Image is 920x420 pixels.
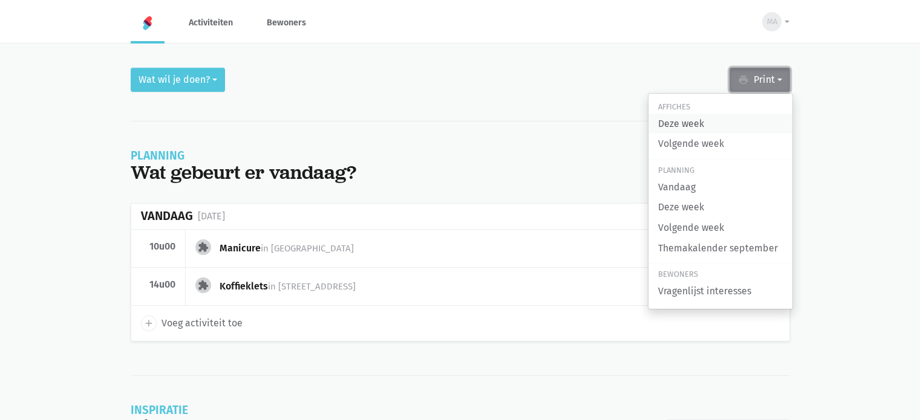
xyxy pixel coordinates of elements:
i: extension [198,242,209,253]
a: Themakalender september [648,238,792,259]
span: in [STREET_ADDRESS] [268,281,356,292]
i: add [143,318,154,329]
a: Volgende week [648,218,792,238]
div: Wat gebeurt er vandaag? [131,161,356,184]
span: MA [767,16,777,28]
div: [DATE] [198,208,225,224]
div: 14u00 [141,279,176,291]
div: Manicure [220,242,364,255]
button: MA [754,8,789,36]
div: Planning [648,164,792,177]
div: Bewoners [648,268,792,281]
div: Affiches [648,101,792,114]
i: print [737,74,748,85]
button: Print [729,68,789,92]
i: extension [198,280,209,291]
a: Activiteiten [179,2,243,43]
div: 10u00 [141,241,176,253]
img: Home [140,16,155,30]
div: Vandaag [141,209,193,223]
a: Vandaag [648,177,792,198]
div: Inspiratie [131,405,389,416]
button: Wat wil je doen? [131,68,225,92]
div: Koffieklets [220,280,365,293]
a: Volgende week [648,134,792,154]
div: Planning [131,150,356,161]
a: Bewoners [257,2,316,43]
a: Vragenlijst interesses [648,281,792,302]
span: Voeg activiteit toe [161,315,243,331]
div: Wat wil je doen? [648,93,793,309]
a: Deze week [648,197,792,218]
a: Deze week [648,114,792,134]
span: in [GEOGRAPHIC_DATA] [261,243,354,254]
a: add Voeg activiteit toe [141,315,243,331]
